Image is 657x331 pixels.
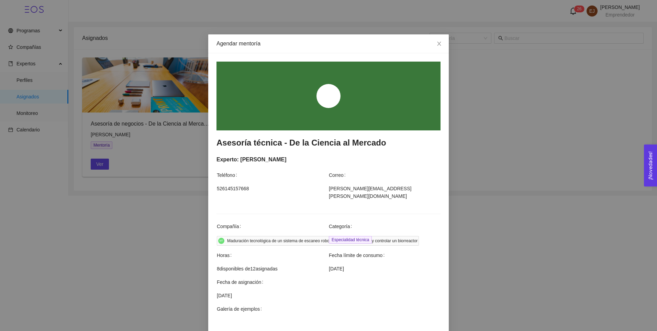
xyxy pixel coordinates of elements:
[217,223,244,230] span: Compañía
[644,145,657,186] button: Open Feedback Widget
[329,171,348,179] span: Correo
[436,41,442,46] span: close
[216,40,441,47] div: Agendar mentoría
[217,265,328,273] span: 8 disponibles de 12 asignadas
[430,34,449,54] button: Close
[217,278,266,286] span: Fecha de asignación
[329,185,440,200] span: [PERSON_NAME][EMAIL_ADDRESS][PERSON_NAME][DOMAIN_NAME]
[217,252,234,259] span: Horas
[217,305,265,313] span: Galería de ejemplos
[216,137,441,148] h3: Asesoría técnica - De la Ciencia al Mercado
[217,171,240,179] span: Teléfono
[227,237,417,244] div: Maduración tecnológica de un sistema de escaneo robotizado para monitorear y controlar un biorrea...
[329,236,372,244] span: Especialidad técnica
[329,265,440,273] span: [DATE]
[329,252,387,259] span: Fecha límite de consumo
[216,155,441,164] div: Experto: [PERSON_NAME]
[217,292,440,299] span: [DATE]
[217,185,328,192] span: 526145157668
[220,240,223,242] span: MT
[329,223,355,230] span: Categoría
